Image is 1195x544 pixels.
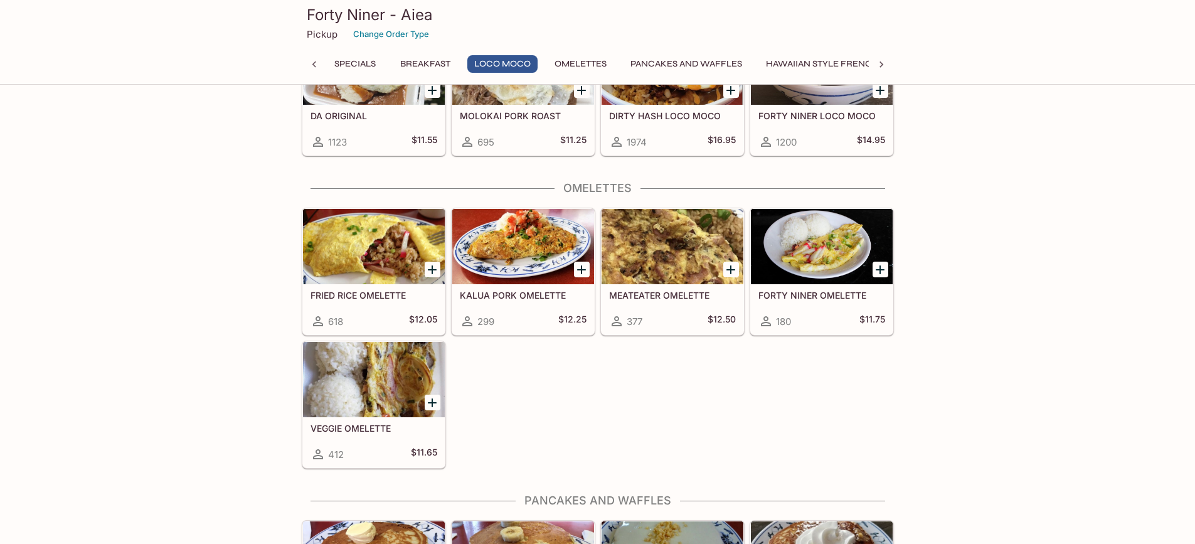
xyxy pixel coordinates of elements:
[548,55,613,73] button: Omelettes
[574,82,590,98] button: Add MOLOKAI PORK ROAST
[560,134,587,149] h5: $11.25
[602,209,743,284] div: MEATEATER OMELETTE
[452,208,595,335] a: KALUA PORK OMELETTE299$12.25
[873,262,888,277] button: Add FORTY NINER OMELETTE
[452,209,594,284] div: KALUA PORK OMELETTE
[873,82,888,98] button: Add FORTY NINER LOCO MOCO
[723,262,739,277] button: Add MEATEATER OMELETTE
[708,134,736,149] h5: $16.95
[574,262,590,277] button: Add KALUA PORK OMELETTE
[303,29,445,105] div: DA ORIGINAL
[311,290,437,301] h5: FRIED RICE OMELETTE
[412,134,437,149] h5: $11.55
[750,29,893,156] a: FORTY NINER LOCO MOCO1200$14.95
[460,290,587,301] h5: KALUA PORK OMELETTE
[302,29,445,156] a: DA ORIGINAL1123$11.55
[477,136,494,148] span: 695
[859,314,885,329] h5: $11.75
[758,290,885,301] h5: FORTY NINER OMELETTE
[750,208,893,335] a: FORTY NINER OMELETTE180$11.75
[328,449,344,461] span: 412
[425,262,440,277] button: Add FRIED RICE OMELETTE
[328,136,347,148] span: 1123
[328,316,343,328] span: 618
[609,290,736,301] h5: MEATEATER OMELETTE
[751,209,893,284] div: FORTY NINER OMELETTE
[302,208,445,335] a: FRIED RICE OMELETTE618$12.05
[601,29,744,156] a: DIRTY HASH LOCO MOCO1974$16.95
[601,208,744,335] a: MEATEATER OMELETTE377$12.50
[609,110,736,121] h5: DIRTY HASH LOCO MOCO
[425,82,440,98] button: Add DA ORIGINAL
[393,55,457,73] button: Breakfast
[327,55,383,73] button: Specials
[627,136,647,148] span: 1974
[759,55,914,73] button: Hawaiian Style French Toast
[307,5,889,24] h3: Forty Niner - Aiea
[624,55,749,73] button: Pancakes and Waffles
[303,342,445,417] div: VEGGIE OMELETTE
[723,82,739,98] button: Add DIRTY HASH LOCO MOCO
[311,423,437,434] h5: VEGGIE OMELETTE
[409,314,437,329] h5: $12.05
[708,314,736,329] h5: $12.50
[602,29,743,105] div: DIRTY HASH LOCO MOCO
[302,341,445,468] a: VEGGIE OMELETTE412$11.65
[758,110,885,121] h5: FORTY NINER LOCO MOCO
[460,110,587,121] h5: MOLOKAI PORK ROAST
[627,316,642,328] span: 377
[558,314,587,329] h5: $12.25
[302,181,894,195] h4: Omelettes
[452,29,594,105] div: MOLOKAI PORK ROAST
[411,447,437,462] h5: $11.65
[857,134,885,149] h5: $14.95
[348,24,435,44] button: Change Order Type
[776,136,797,148] span: 1200
[303,209,445,284] div: FRIED RICE OMELETTE
[467,55,538,73] button: Loco Moco
[307,28,337,40] p: Pickup
[425,395,440,410] button: Add VEGGIE OMELETTE
[751,29,893,105] div: FORTY NINER LOCO MOCO
[452,29,595,156] a: MOLOKAI PORK ROAST695$11.25
[776,316,791,328] span: 180
[477,316,494,328] span: 299
[311,110,437,121] h5: DA ORIGINAL
[302,494,894,508] h4: Pancakes and Waffles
